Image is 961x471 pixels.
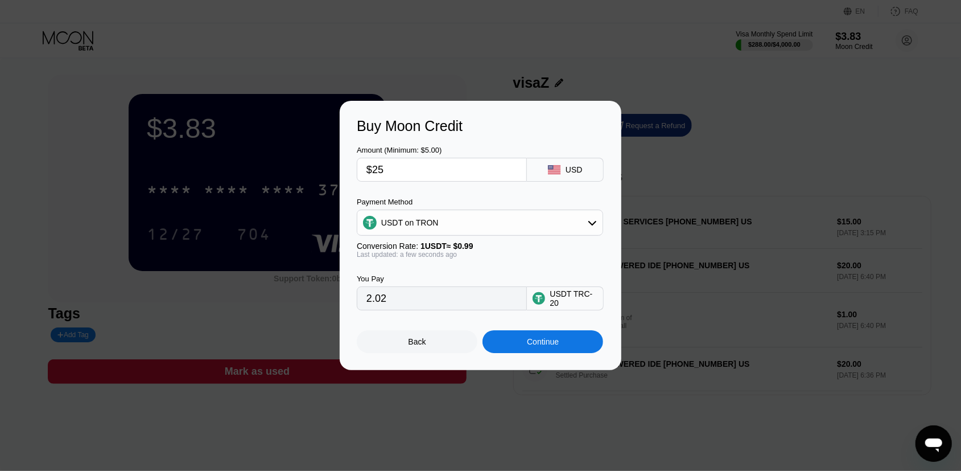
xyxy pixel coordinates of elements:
[357,330,477,353] div: Back
[527,337,559,346] div: Continue
[357,198,603,206] div: Payment Method
[357,275,527,283] div: You Pay
[381,218,439,227] div: USDT on TRON
[482,330,603,353] div: Continue
[566,165,583,174] div: USD
[366,158,517,181] input: $0.00
[357,241,603,251] div: Conversion Rate:
[420,241,473,251] span: 1 USDT ≈ $0.99
[357,118,604,134] div: Buy Moon Credit
[357,146,527,154] div: Amount (Minimum: $5.00)
[357,251,603,259] div: Last updated: a few seconds ago
[357,211,603,234] div: USDT on TRON
[550,289,597,308] div: USDT TRC-20
[915,425,952,462] iframe: Кнопка запуска окна обмена сообщениями
[409,337,426,346] div: Back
